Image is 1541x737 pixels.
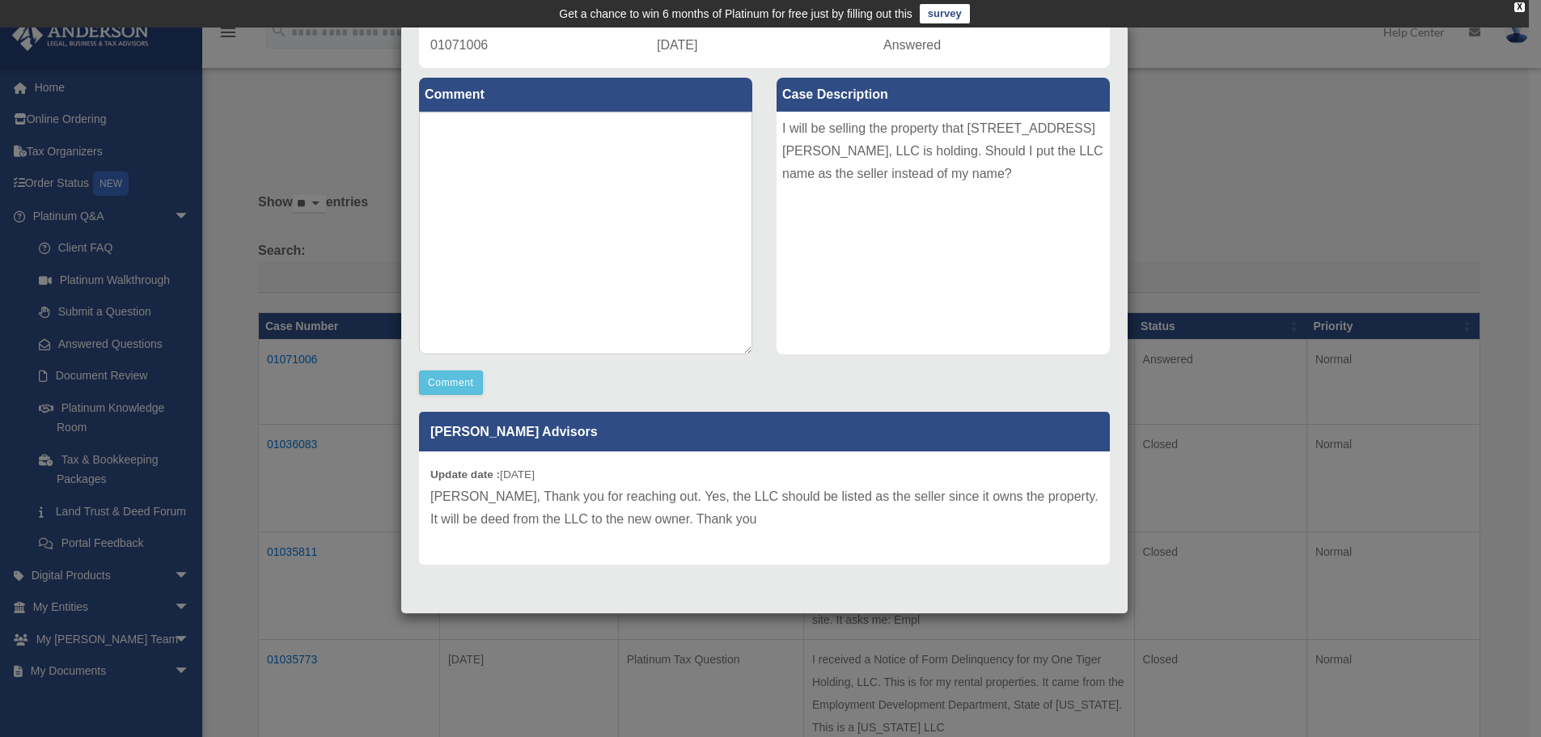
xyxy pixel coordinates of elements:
[657,38,697,52] span: [DATE]
[419,412,1110,451] p: [PERSON_NAME] Advisors
[430,38,488,52] span: 01071006
[883,38,941,52] span: Answered
[419,371,483,395] button: Comment
[559,4,912,23] div: Get a chance to win 6 months of Platinum for free just by filling out this
[430,468,500,481] b: Update date :
[777,112,1110,354] div: I will be selling the property that [STREET_ADDRESS][PERSON_NAME], LLC is holding. Should I put t...
[1514,2,1525,12] div: close
[419,78,752,112] label: Comment
[430,468,535,481] small: [DATE]
[777,78,1110,112] label: Case Description
[920,4,970,23] a: survey
[430,485,1099,531] p: [PERSON_NAME], Thank you for reaching out. Yes, the LLC should be listed as the seller since it o...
